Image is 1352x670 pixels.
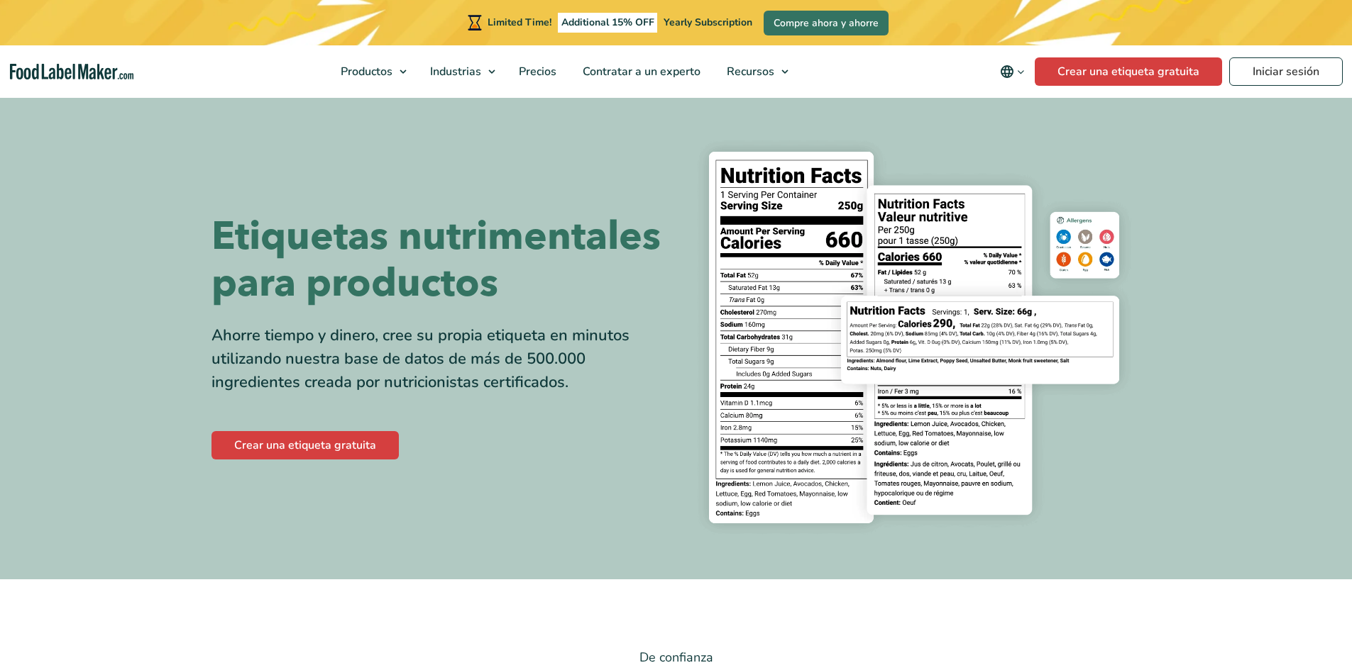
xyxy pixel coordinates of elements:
[211,431,399,459] a: Crear una etiqueta gratuita
[570,45,710,98] a: Contratar a un experto
[211,647,1141,668] p: De confianza
[328,45,414,98] a: Productos
[722,64,776,79] span: Recursos
[10,64,134,80] a: Food Label Maker homepage
[488,16,551,29] span: Limited Time!
[764,11,889,35] a: Compre ahora y ahorre
[990,57,1035,86] button: Change language
[211,324,666,394] div: Ahorre tiempo y dinero, cree su propia etiqueta en minutos utilizando nuestra base de datos de má...
[417,45,502,98] a: Industrias
[515,64,558,79] span: Precios
[664,16,752,29] span: Yearly Subscription
[336,64,394,79] span: Productos
[578,64,702,79] span: Contratar a un experto
[1035,57,1222,86] a: Crear una etiqueta gratuita
[714,45,796,98] a: Recursos
[211,213,666,307] h1: Etiquetas nutrimentales para productos
[558,13,658,33] span: Additional 15% OFF
[1229,57,1343,86] a: Iniciar sesión
[426,64,483,79] span: Industrias
[506,45,566,98] a: Precios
